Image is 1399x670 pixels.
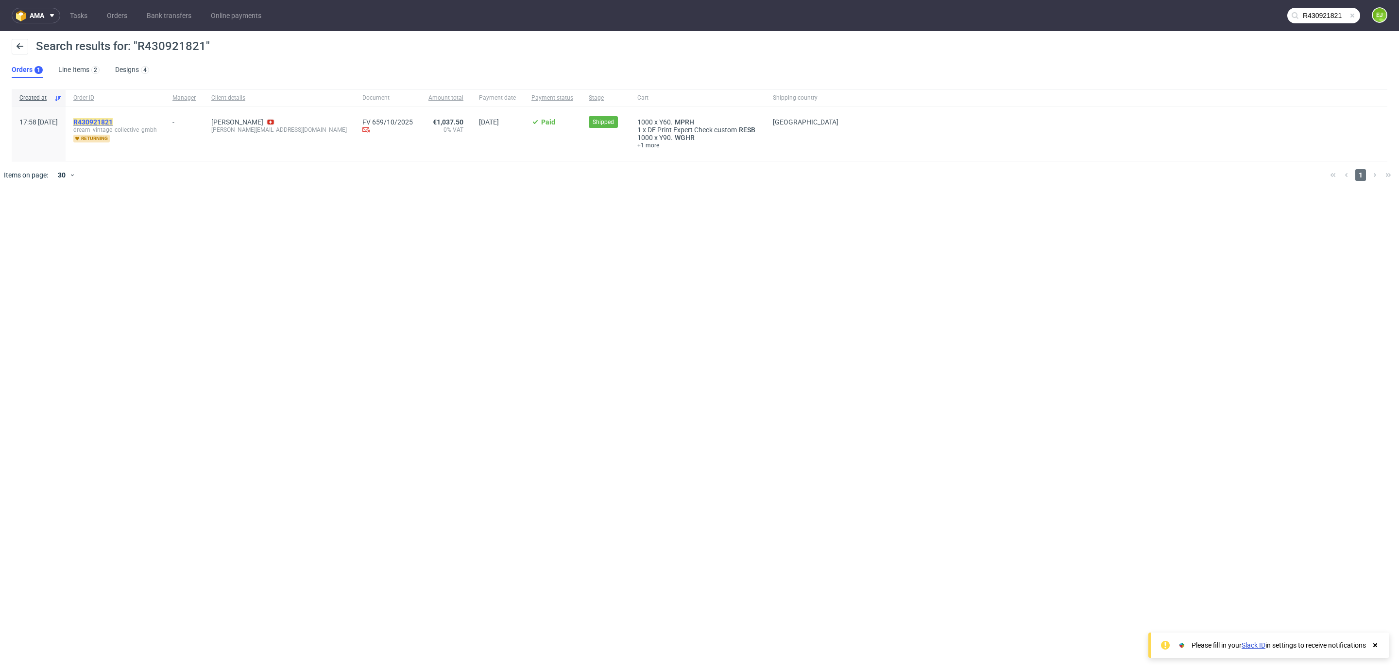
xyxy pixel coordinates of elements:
span: Created at [19,94,50,102]
div: 30 [52,168,69,182]
mark: R430921821 [73,118,113,126]
span: Order ID [73,94,157,102]
div: 2 [94,67,97,73]
span: Items on page: [4,170,48,180]
span: Y90. [659,134,673,141]
span: 0% VAT [428,126,463,134]
a: Orders1 [12,62,43,78]
img: Slack [1177,640,1187,650]
a: MPRH [673,118,696,126]
figcaption: EJ [1373,8,1386,22]
span: 17:58 [DATE] [19,118,58,126]
button: ama [12,8,60,23]
div: 4 [143,67,147,73]
span: Client details [211,94,347,102]
span: dream_vintage_collective_gmbh [73,126,157,134]
span: Y60. [659,118,673,126]
span: Payment date [479,94,516,102]
span: Amount total [428,94,463,102]
a: Tasks [64,8,93,23]
span: ama [30,12,44,19]
a: Bank transfers [141,8,197,23]
span: [DATE] [479,118,499,126]
div: 1 [37,67,40,73]
span: Cart [637,94,757,102]
a: Line Items2 [58,62,100,78]
span: 1 [1355,169,1366,181]
a: WGHR [673,134,697,141]
span: Paid [541,118,555,126]
a: R430921821 [73,118,115,126]
div: - [172,114,196,126]
a: FV 659/10/2025 [362,118,413,126]
span: Manager [172,94,196,102]
span: Payment status [531,94,573,102]
a: Orders [101,8,133,23]
span: 1 [637,126,641,134]
span: Shipping country [773,94,838,102]
span: Stage [589,94,622,102]
a: RESB [737,126,757,134]
img: logo [16,10,30,21]
a: Slack ID [1242,641,1265,649]
span: Search results for: "R430921821" [36,39,210,53]
span: 1000 [637,134,653,141]
span: Shipped [593,118,614,126]
span: 1000 [637,118,653,126]
span: DE Print Expert Check custom [648,126,737,134]
span: €1,037.50 [433,118,463,126]
div: x [637,126,757,134]
div: Please fill in your in settings to receive notifications [1192,640,1366,650]
div: x [637,118,757,126]
a: +1 more [637,141,757,149]
div: [PERSON_NAME][EMAIL_ADDRESS][DOMAIN_NAME] [211,126,347,134]
span: returning [73,135,110,142]
a: [PERSON_NAME] [211,118,263,126]
span: [GEOGRAPHIC_DATA] [773,118,838,126]
a: Online payments [205,8,267,23]
a: Designs4 [115,62,149,78]
div: x [637,134,757,141]
span: Document [362,94,413,102]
